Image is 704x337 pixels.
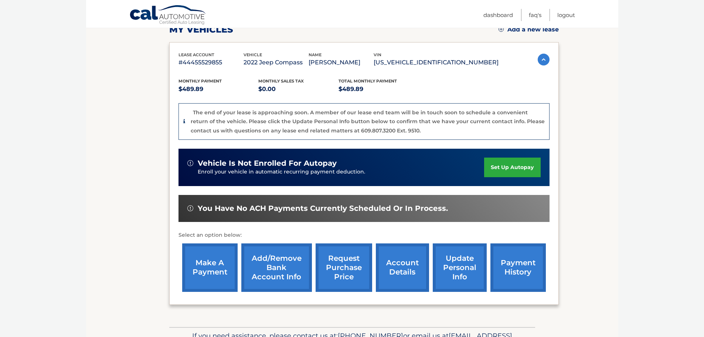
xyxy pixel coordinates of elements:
a: Add a new lease [499,26,559,33]
span: name [309,52,322,57]
p: Select an option below: [178,231,550,240]
a: request purchase price [316,243,372,292]
a: update personal info [433,243,487,292]
p: The end of your lease is approaching soon. A member of our lease end team will be in touch soon t... [191,109,545,134]
p: 2022 Jeep Compass [244,57,309,68]
span: vehicle [244,52,262,57]
p: [US_VEHICLE_IDENTIFICATION_NUMBER] [374,57,499,68]
img: add.svg [499,27,504,32]
h2: my vehicles [169,24,233,35]
span: lease account [178,52,214,57]
img: accordion-active.svg [538,54,550,65]
a: Logout [557,9,575,21]
span: vehicle is not enrolled for autopay [198,159,337,168]
a: Dashboard [483,9,513,21]
span: Total Monthly Payment [339,78,397,84]
p: $0.00 [258,84,339,94]
p: $489.89 [339,84,419,94]
p: #44455529855 [178,57,244,68]
a: payment history [490,243,546,292]
a: Cal Automotive [129,5,207,26]
span: Monthly sales Tax [258,78,304,84]
span: Monthly Payment [178,78,222,84]
a: FAQ's [529,9,541,21]
a: make a payment [182,243,238,292]
a: account details [376,243,429,292]
img: alert-white.svg [187,160,193,166]
span: You have no ACH payments currently scheduled or in process. [198,204,448,213]
img: alert-white.svg [187,205,193,211]
span: vin [374,52,381,57]
a: set up autopay [484,158,540,177]
p: $489.89 [178,84,259,94]
a: Add/Remove bank account info [241,243,312,292]
p: [PERSON_NAME] [309,57,374,68]
p: Enroll your vehicle in automatic recurring payment deduction. [198,168,484,176]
